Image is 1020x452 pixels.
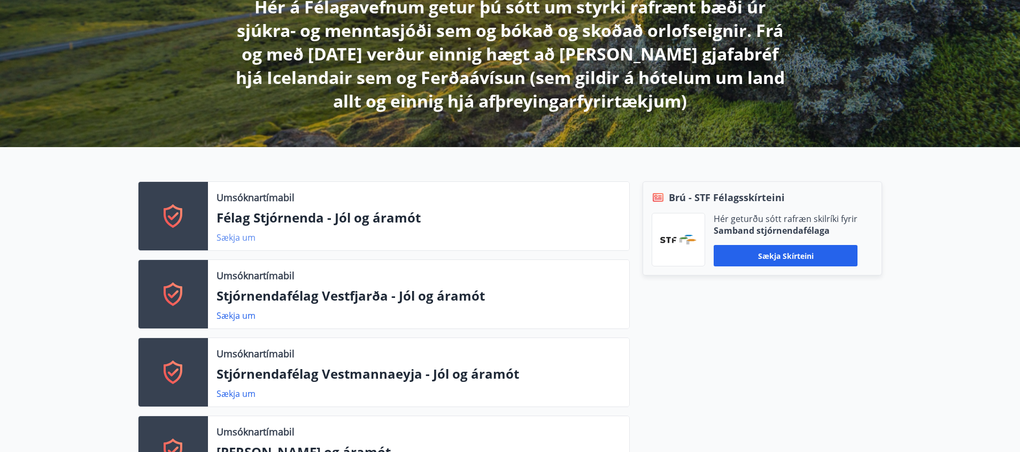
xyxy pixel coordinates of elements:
a: Sækja um [217,310,256,321]
p: Umsóknartímabil [217,347,295,361]
p: Umsóknartímabil [217,269,295,282]
a: Sækja um [217,388,256,400]
p: Umsóknartímabil [217,425,295,439]
span: Brú - STF Félagsskírteini [669,190,785,204]
a: Sækja um [217,232,256,243]
p: Umsóknartímabil [217,190,295,204]
img: vjCaq2fThgY3EUYqSgpjEiBg6WP39ov69hlhuPVN.png [660,235,697,244]
button: Sækja skírteini [714,245,857,266]
p: Stjórnendafélag Vestfjarða - Jól og áramót [217,287,621,305]
p: Félag Stjórnenda - Jól og áramót [217,209,621,227]
p: Hér geturðu sótt rafræn skilríki fyrir [714,213,857,225]
p: Samband stjórnendafélaga [714,225,857,236]
p: Stjórnendafélag Vestmannaeyja - Jól og áramót [217,365,621,383]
